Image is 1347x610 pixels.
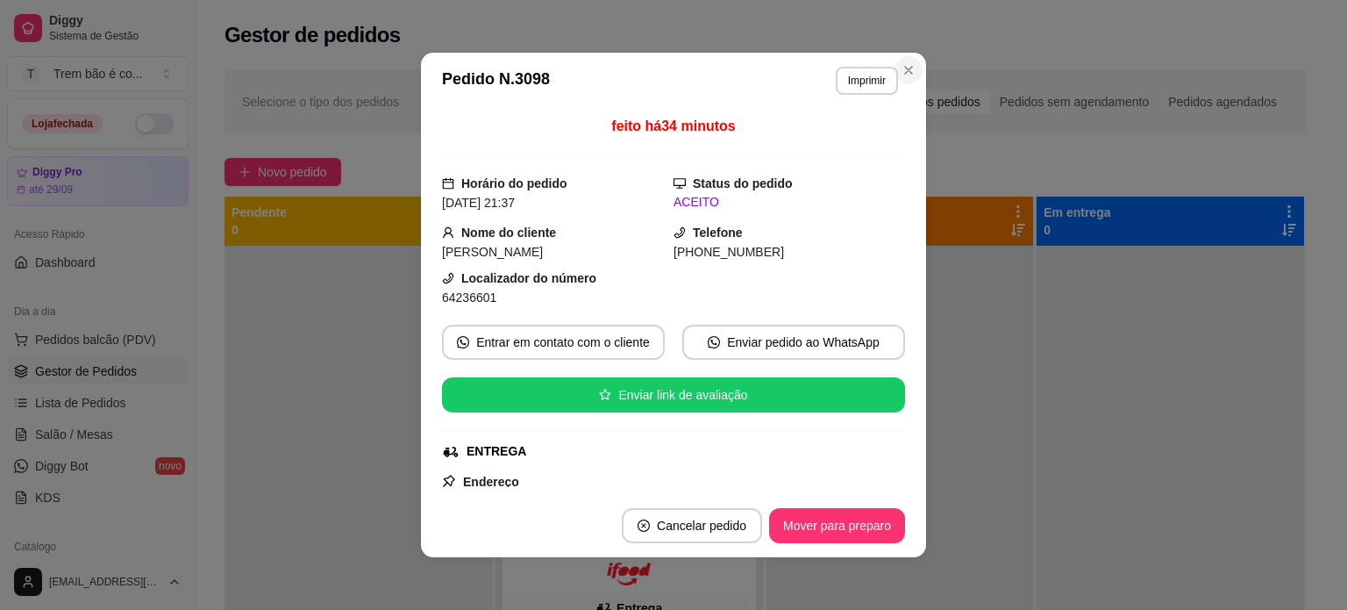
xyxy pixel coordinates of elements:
button: whats-appEnviar pedido ao WhatsApp [682,325,905,360]
strong: Localizador do número [461,271,596,285]
span: 64236601 [442,291,496,305]
span: calendar [442,177,454,190]
span: [DATE] 21:37 [442,196,515,210]
button: Imprimir [836,67,898,95]
span: star [599,389,611,401]
span: phone [673,226,686,239]
span: [PHONE_NUMBER] [673,245,784,259]
button: starEnviar link de avaliação [442,377,905,413]
span: desktop [673,177,686,190]
span: feito há 34 minutos [611,118,735,133]
button: Close [894,56,923,84]
button: whats-appEntrar em contato com o cliente [442,325,665,360]
strong: Endereço [463,475,519,489]
span: phone [442,272,454,284]
strong: Status do pedido [693,176,793,190]
div: ACEITO [673,193,905,212]
span: close-circle [638,520,650,532]
span: whats-app [457,336,469,348]
strong: Telefone [693,226,743,240]
h3: Pedido N. 3098 [442,67,550,95]
span: user [442,226,454,239]
strong: Horário do pedido [461,176,567,190]
span: pushpin [442,474,456,488]
button: Mover para preparo [769,508,905,543]
button: close-circleCancelar pedido [622,508,762,543]
span: [PERSON_NAME] [442,245,543,259]
span: whats-app [708,336,720,348]
strong: Nome do cliente [461,226,556,240]
div: ENTREGA [467,442,526,461]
